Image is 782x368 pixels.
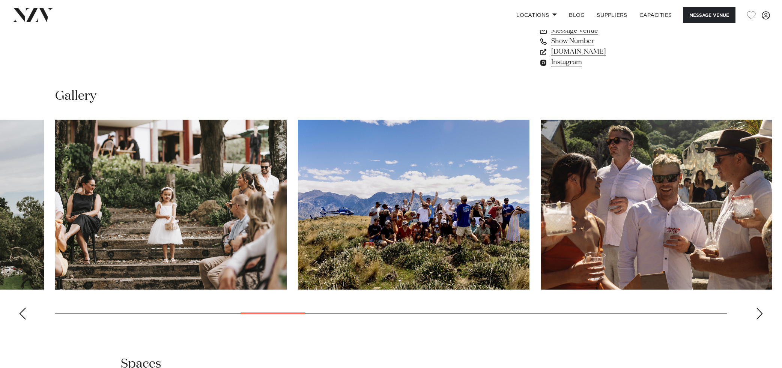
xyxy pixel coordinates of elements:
a: Locations [510,7,563,23]
button: Message Venue [683,7,735,23]
a: Instagram [539,57,661,68]
a: Show Number [539,36,661,47]
a: Capacities [633,7,678,23]
swiper-slide: 10 / 29 [298,120,529,290]
h2: Gallery [55,88,96,105]
a: Message Venue [539,26,661,36]
a: SUPPLIERS [591,7,633,23]
swiper-slide: 11 / 29 [541,120,772,290]
a: BLOG [563,7,591,23]
a: [DOMAIN_NAME] [539,47,661,57]
swiper-slide: 9 / 29 [55,120,287,290]
img: nzv-logo.png [12,8,53,22]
